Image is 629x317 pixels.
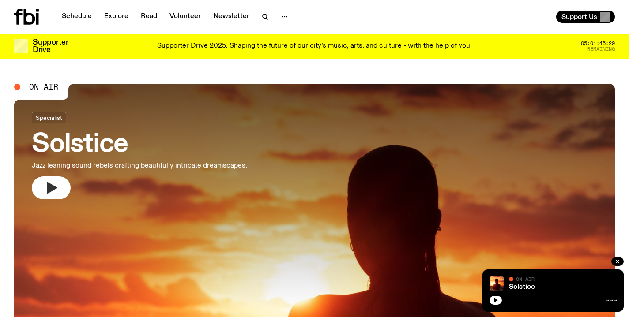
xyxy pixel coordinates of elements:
a: Solstice [509,283,535,291]
h3: Supporter Drive [33,39,68,54]
span: On Air [29,83,58,91]
a: Newsletter [208,11,255,23]
span: On Air [516,276,535,282]
span: Specialist [36,114,62,121]
button: Support Us [556,11,615,23]
a: Specialist [32,112,66,123]
h3: Solstice [32,132,247,157]
p: Jazz leaning sound rebels crafting beautifully intricate dreamscapes. [32,160,247,171]
a: SolsticeJazz leaning sound rebels crafting beautifully intricate dreamscapes. [32,112,247,199]
a: Schedule [56,11,97,23]
a: Volunteer [164,11,206,23]
span: Remaining [587,47,615,52]
a: Read [136,11,162,23]
span: Support Us [561,13,597,21]
a: Explore [99,11,134,23]
span: 05:01:45:29 [581,41,615,46]
p: Supporter Drive 2025: Shaping the future of our city’s music, arts, and culture - with the help o... [157,42,472,50]
img: A girl standing in the ocean as waist level, staring into the rise of the sun. [490,276,504,291]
